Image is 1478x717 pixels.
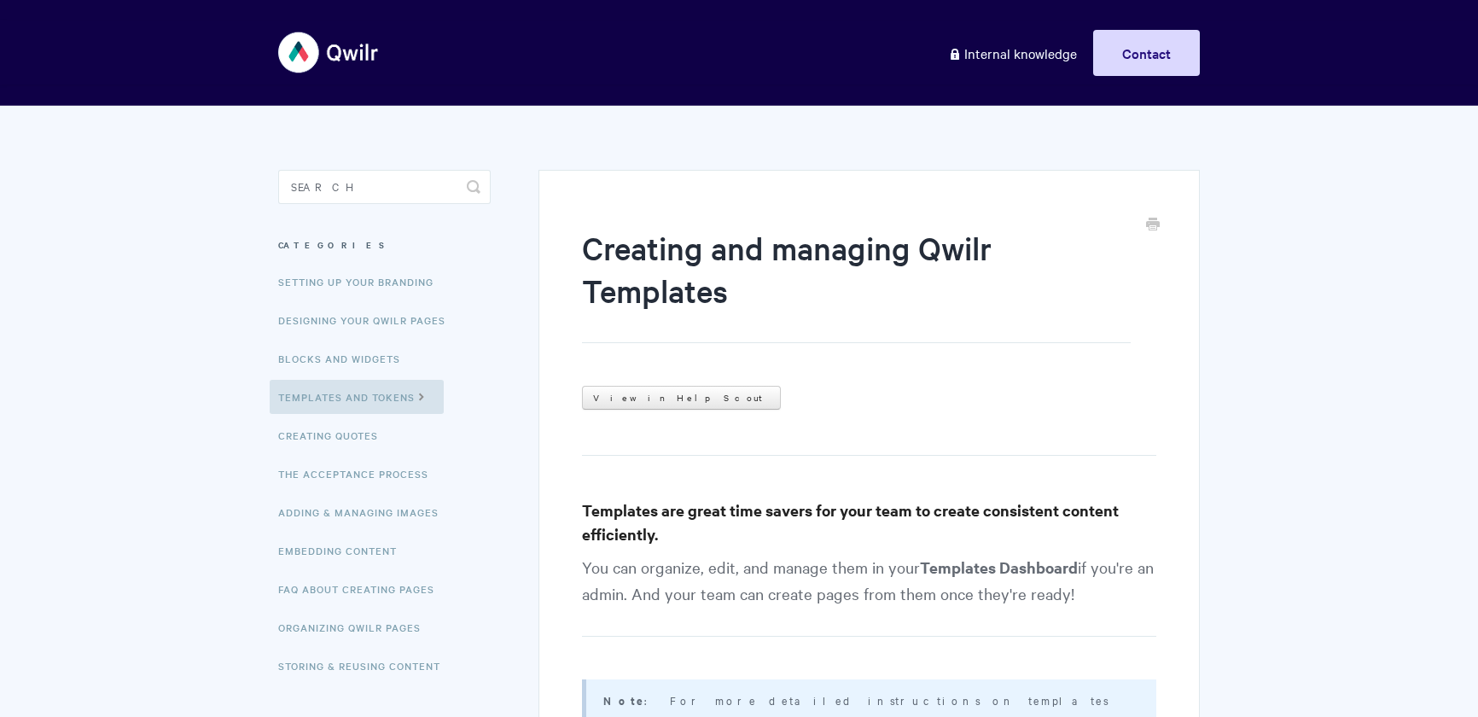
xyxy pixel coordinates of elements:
a: Adding & Managing Images [278,495,451,529]
a: Internal knowledge [935,30,1090,76]
a: Storing & Reusing Content [278,649,453,683]
b: Note [603,692,644,708]
a: Embedding Content [278,533,410,568]
input: Search [278,170,491,204]
img: Qwilr Help Center [278,20,380,85]
a: The Acceptance Process [278,457,441,491]
h1: Creating and managing Qwilr Templates [582,226,1131,343]
a: Creating Quotes [278,418,391,452]
p: You can organize, edit, and manage them in your if you're an admin. And your team can create page... [582,554,1156,637]
a: Designing Your Qwilr Pages [278,303,458,337]
a: Print this Article [1146,216,1160,235]
a: Setting up your Branding [278,265,446,299]
a: FAQ About Creating Pages [278,572,447,606]
a: Contact [1093,30,1200,76]
a: View in Help Scout [582,386,781,410]
a: Templates and Tokens [270,380,444,414]
h3: Templates are great time savers for your team to create consistent content efficiently. [582,498,1156,546]
a: Blocks and Widgets [278,341,413,376]
strong: Templates Dashboard [920,557,1078,578]
h3: Categories [278,230,491,260]
a: Organizing Qwilr Pages [278,610,434,644]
